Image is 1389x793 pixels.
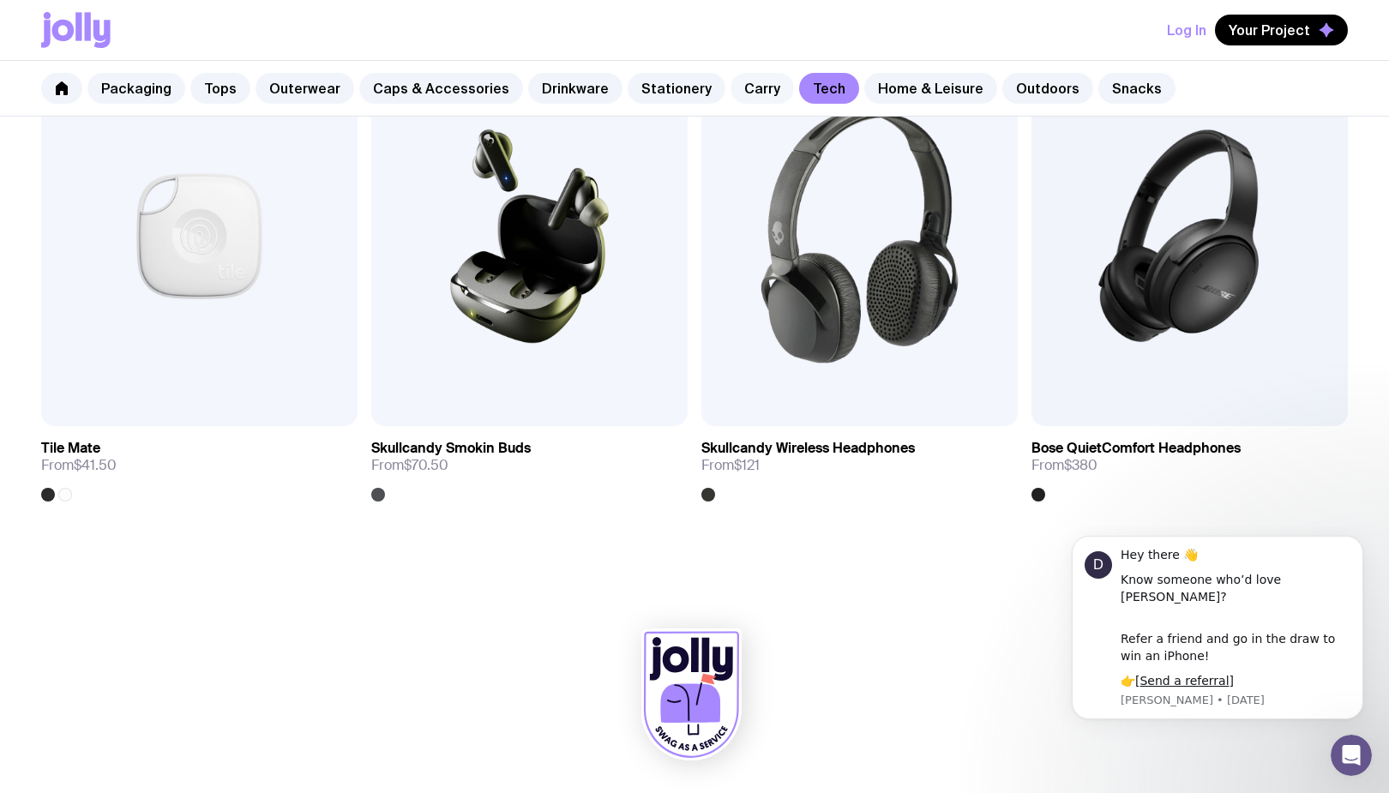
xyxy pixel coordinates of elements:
a: Outdoors [1002,73,1093,104]
a: Stationery [628,73,725,104]
a: Carry [731,73,794,104]
a: Tops [190,73,250,104]
a: Home & Leisure [864,73,997,104]
a: Tile MateFrom$41.50 [41,426,358,502]
h3: Bose QuietComfort Headphones [1031,440,1241,457]
iframe: Intercom live chat [1331,735,1372,776]
span: From [701,457,760,474]
a: Packaging [87,73,185,104]
span: $380 [1064,456,1097,474]
h3: Skullcandy Smokin Buds [371,440,531,457]
span: $70.50 [404,456,448,474]
span: From [1031,457,1097,474]
h3: Tile Mate [41,440,100,457]
a: Caps & Accessories [359,73,523,104]
h3: Skullcandy Wireless Headphones [701,440,915,457]
a: Outerwear [256,73,354,104]
span: $41.50 [74,456,117,474]
button: Your Project [1215,15,1348,45]
a: Tech [799,73,859,104]
a: Snacks [1098,73,1176,104]
span: From [371,457,448,474]
a: Skullcandy Wireless HeadphonesFrom$121 [701,426,1018,502]
button: Log In [1167,15,1206,45]
a: Bose QuietComfort HeadphonesFrom$380 [1031,426,1348,502]
span: Your Project [1229,21,1310,39]
a: Skullcandy Smokin BudsFrom$70.50 [371,426,688,502]
a: Drinkware [528,73,622,104]
span: $121 [734,456,760,474]
span: From [41,457,117,474]
iframe: Intercom notifications message [1046,526,1389,747]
